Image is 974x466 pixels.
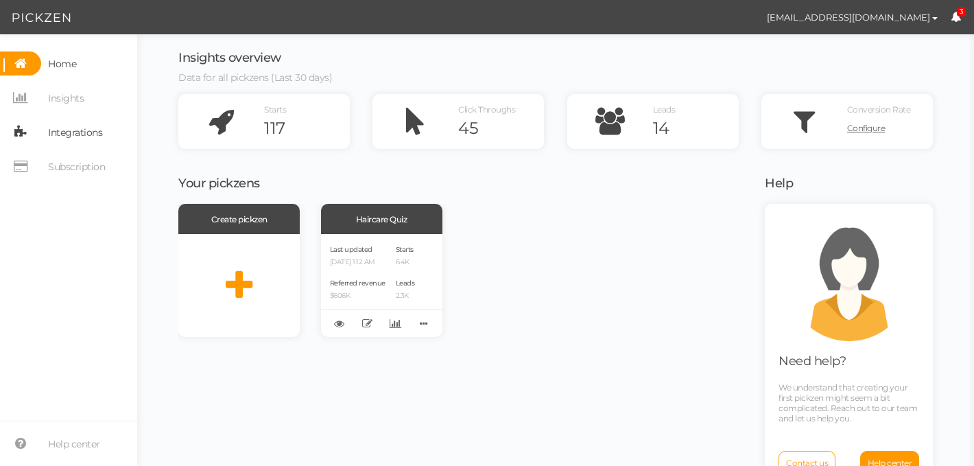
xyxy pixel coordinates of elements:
p: $606K [330,292,385,301]
div: 117 [264,118,350,139]
span: Subscription [48,156,105,178]
div: Last updated [DATE] 1:12 AM Referred revenue $606K Starts 6.4K Leads 2.3K [321,234,442,337]
span: Create pickzen [211,214,268,224]
img: support.png [787,218,911,341]
span: Leads [653,104,676,115]
div: 45 [458,118,544,139]
div: Haircare Quiz [321,204,442,234]
p: 2.3K [396,292,415,301]
span: 3 [957,7,966,17]
span: Click Throughs [458,104,515,115]
span: Your pickzens [178,176,260,191]
a: Configure [847,118,933,139]
span: Help center [48,433,100,455]
span: Configure [847,123,886,133]
span: Need help? [779,353,846,369]
span: Starts [396,245,414,254]
span: Data for all pickzens (Last 30 days) [178,71,332,84]
p: 6.4K [396,258,415,267]
span: Leads [396,279,415,288]
button: [EMAIL_ADDRESS][DOMAIN_NAME] [754,5,951,29]
img: 96df0c2e2b60bb729825a45cfdffd93a [730,5,754,30]
span: Integrations [48,121,102,143]
span: Insights overview [178,50,281,65]
span: Insights [48,87,84,109]
p: [DATE] 1:12 AM [330,258,385,267]
span: Referred revenue [330,279,385,288]
span: Help [765,176,793,191]
span: Home [48,53,76,75]
img: Pickzen logo [12,10,71,26]
span: Conversion Rate [847,104,911,115]
span: [EMAIL_ADDRESS][DOMAIN_NAME] [767,12,930,23]
span: Starts [264,104,286,115]
div: 14 [653,118,739,139]
span: We understand that creating your first pickzen might seem a bit complicated. Reach out to our tea... [779,382,917,423]
span: Last updated [330,245,372,254]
